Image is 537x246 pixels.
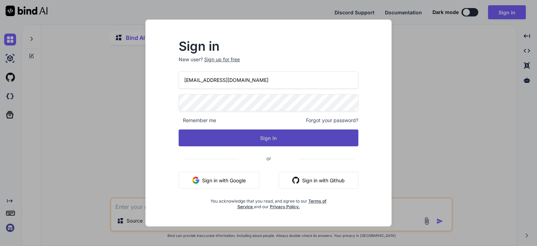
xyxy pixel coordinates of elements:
span: Forgot your password? [306,117,358,124]
a: Privacy Policy. [270,204,300,209]
input: Login or Email [179,71,358,89]
span: Remember me [179,117,216,124]
button: Sign in with Github [279,172,358,189]
h2: Sign in [179,41,358,52]
img: google [192,177,199,184]
p: New user? [179,56,358,71]
img: github [292,177,299,184]
span: or [238,150,299,167]
div: Sign up for free [204,56,240,63]
div: You acknowledge that you read, and agree to our and our [209,194,329,210]
button: Sign in with Google [179,172,259,189]
a: Terms of Service [237,198,327,209]
button: Sign In [179,129,358,146]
